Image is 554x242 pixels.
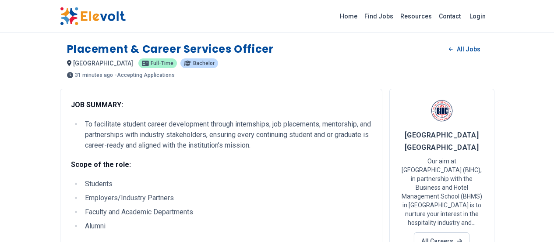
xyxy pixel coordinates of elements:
span: [GEOGRAPHIC_DATA] [73,60,133,67]
li: To facilitate student career development through internships, job placements, mentorship, and par... [82,119,371,151]
span: Bachelor [193,61,215,66]
strong: Scope of the role: [71,160,131,169]
img: Elevolt [60,7,126,25]
span: 31 minutes ago [75,72,113,78]
a: Resources [397,9,435,23]
span: [GEOGRAPHIC_DATA] [GEOGRAPHIC_DATA] [405,131,479,152]
li: Employers/Industry Partners [82,193,371,203]
p: - Accepting Applications [115,72,175,78]
strong: JOB SUMMARY: [71,101,123,109]
p: Our aim at [GEOGRAPHIC_DATA] (BIHC), in partnership with the Business and Hotel Management School... [400,157,483,227]
img: Boma International Hospitality College BIHS [431,100,453,122]
li: Alumni [82,221,371,231]
span: Full-time [151,61,173,66]
a: Login [464,7,491,25]
li: Students [82,179,371,189]
a: All Jobs [442,43,487,56]
a: Find Jobs [361,9,397,23]
a: Home [336,9,361,23]
a: Contact [435,9,464,23]
li: Faculty and Academic Departments [82,207,371,217]
h1: Placement & Career Services Officer [67,42,274,56]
